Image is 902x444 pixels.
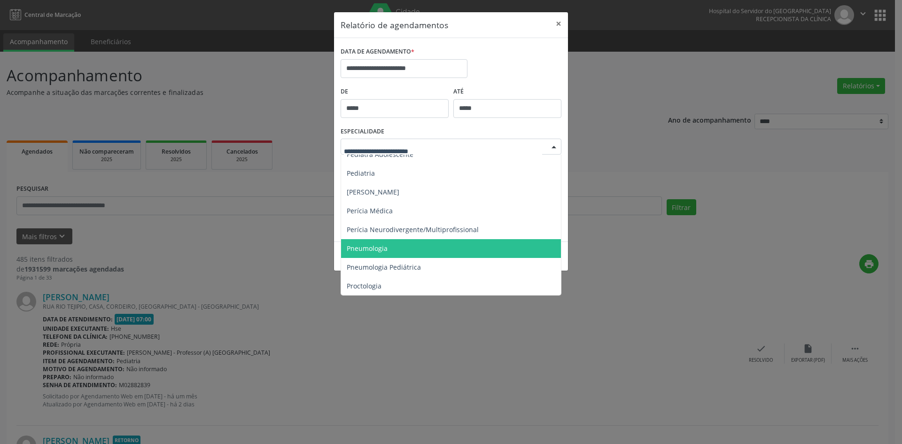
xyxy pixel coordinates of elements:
button: Close [549,12,568,35]
span: Proctologia [347,281,381,290]
h5: Relatório de agendamentos [341,19,448,31]
span: Pneumologia [347,244,388,253]
label: ATÉ [453,85,561,99]
span: Pediatra Adolescente [347,150,413,159]
label: DATA DE AGENDAMENTO [341,45,414,59]
label: ESPECIALIDADE [341,125,384,139]
label: De [341,85,449,99]
span: Pediatria [347,169,375,178]
span: Perícia Neurodivergente/Multiprofissional [347,225,479,234]
span: Pneumologia Pediátrica [347,263,421,272]
span: [PERSON_NAME] [347,187,399,196]
span: Perícia Médica [347,206,393,215]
